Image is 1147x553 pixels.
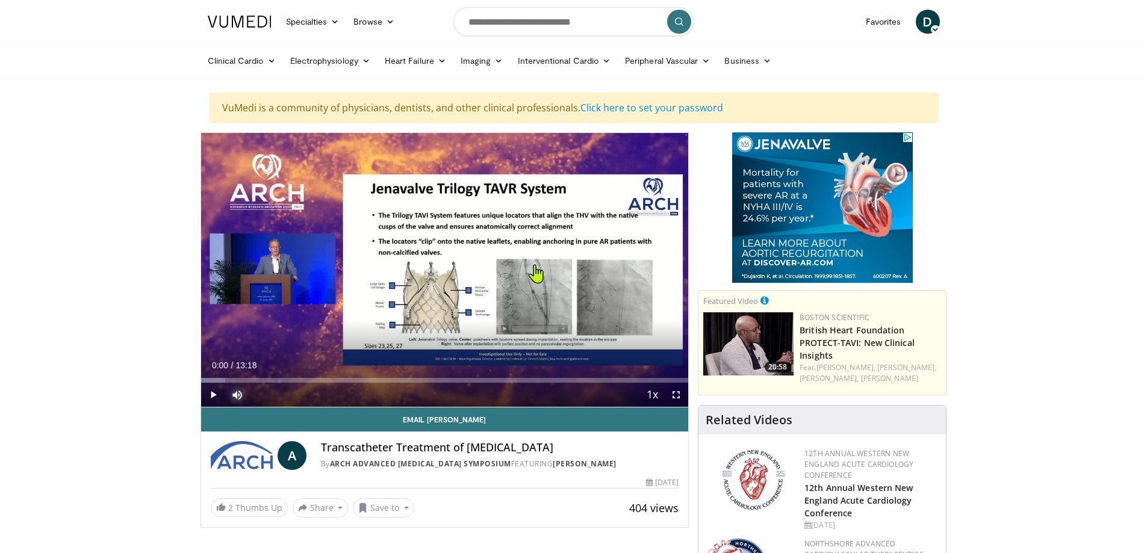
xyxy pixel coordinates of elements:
img: 0954f259-7907-4053-a817-32a96463ecc8.png.150x105_q85_autocrop_double_scale_upscale_version-0.2.png [720,448,787,511]
a: 12th Annual Western New England Acute Cardiology Conference [804,448,913,480]
span: 0:00 [212,360,228,370]
a: Favorites [859,10,909,34]
span: / [231,360,234,370]
a: [PERSON_NAME], [816,362,875,372]
a: Email [PERSON_NAME] [201,407,689,431]
a: [PERSON_NAME] [861,373,918,383]
span: 404 views [629,501,679,515]
span: 20:58 [765,362,791,372]
img: 20bd0fbb-f16b-4abd-8bd0-1438f308da47.150x105_q85_crop-smart_upscale.jpg [703,312,794,375]
img: ARCH Advanced Revascularization Symposium [211,441,273,470]
a: 12th Annual Western New England Acute Cardiology Conference [804,482,913,519]
img: VuMedi Logo [208,16,272,28]
a: [PERSON_NAME] [553,459,617,469]
a: Browse [346,10,402,34]
a: Peripheral Vascular [618,49,717,73]
button: Mute [225,383,249,407]
div: Feat. [800,362,941,384]
a: Business [717,49,779,73]
a: British Heart Foundation PROTECT-TAVI: New Clinical Insights [800,324,915,361]
a: ARCH Advanced [MEDICAL_DATA] Symposium [330,459,511,469]
button: Playback Rate [640,383,664,407]
a: [PERSON_NAME], [877,362,936,372]
h4: Transcatheter Treatment of [MEDICAL_DATA] [321,441,679,454]
a: Click here to set your password [580,101,723,114]
a: [PERSON_NAME], [800,373,859,383]
a: Specialties [279,10,347,34]
a: Interventional Cardio [511,49,618,73]
a: D [916,10,940,34]
button: Fullscreen [664,383,688,407]
a: 2 Thumbs Up [211,498,288,517]
span: 13:18 [235,360,256,370]
div: [DATE] [646,477,679,488]
a: Electrophysiology [283,49,378,73]
span: 2 [228,502,233,513]
div: By FEATURING [321,459,679,469]
a: Imaging [453,49,511,73]
h4: Related Videos [706,413,792,427]
div: [DATE] [804,520,936,531]
a: Clinical Cardio [200,49,283,73]
button: Save to [353,498,414,517]
button: Play [201,383,225,407]
video-js: Video Player [201,133,689,407]
small: Featured Video [703,295,758,306]
a: Boston Scientific [800,312,869,323]
a: A [278,441,306,470]
iframe: Advertisement [732,132,913,283]
div: VuMedi is a community of physicians, dentists, and other clinical professionals. [210,93,938,123]
div: Progress Bar [201,378,689,383]
a: Heart Failure [378,49,453,73]
button: Share [293,498,349,517]
input: Search topics, interventions [453,7,694,36]
a: 20:58 [703,312,794,375]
